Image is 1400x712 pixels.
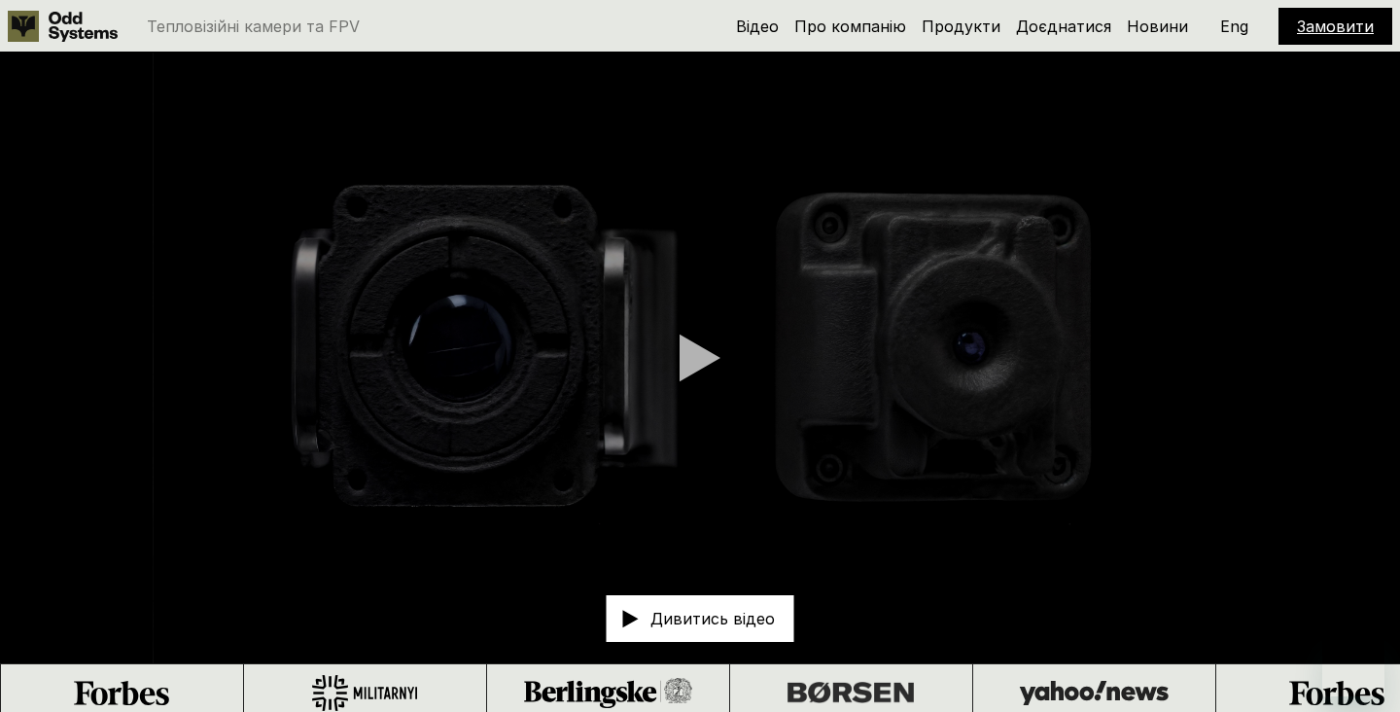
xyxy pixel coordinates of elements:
[1297,17,1374,36] a: Замовити
[147,18,360,34] p: Тепловізійні камери та FPV
[1016,17,1111,36] a: Доєднатися
[736,17,779,36] a: Відео
[794,17,906,36] a: Про компанію
[650,611,775,626] p: Дивитись відео
[1127,17,1188,36] a: Новини
[1220,18,1248,34] p: Eng
[1322,634,1384,696] iframe: Кнопка для запуску вікна повідомлень
[922,17,1000,36] a: Продукти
